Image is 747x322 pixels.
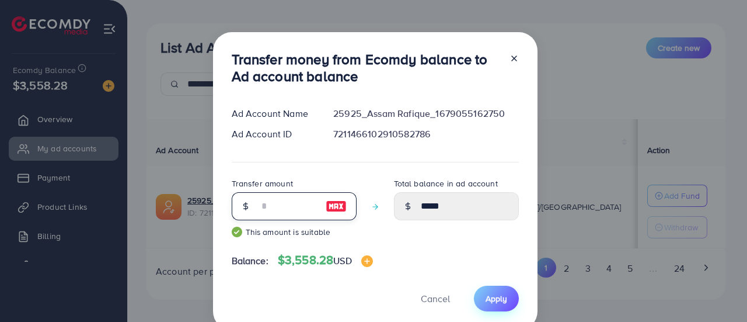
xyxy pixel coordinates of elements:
[324,107,528,120] div: 25925_Assam Rafique_1679055162750
[232,178,293,189] label: Transfer amount
[333,254,351,267] span: USD
[486,293,507,304] span: Apply
[406,286,465,311] button: Cancel
[394,178,498,189] label: Total balance in ad account
[232,227,242,237] img: guide
[697,269,738,313] iframe: Chat
[222,127,324,141] div: Ad Account ID
[421,292,450,305] span: Cancel
[232,226,357,238] small: This amount is suitable
[324,127,528,141] div: 7211466102910582786
[278,253,373,268] h4: $3,558.28
[222,107,324,120] div: Ad Account Name
[361,255,373,267] img: image
[232,254,268,268] span: Balance:
[232,51,500,85] h3: Transfer money from Ecomdy balance to Ad account balance
[474,286,519,311] button: Apply
[326,199,347,213] img: image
